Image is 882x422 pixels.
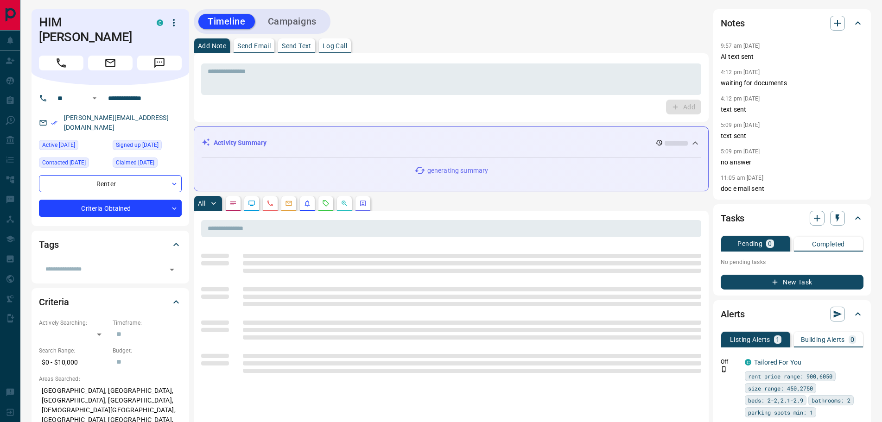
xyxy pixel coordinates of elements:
[248,200,255,207] svg: Lead Browsing Activity
[282,43,311,49] p: Send Text
[754,359,801,366] a: Tailored For You
[39,56,83,70] span: Call
[721,148,760,155] p: 5:09 pm [DATE]
[748,408,813,417] span: parking spots min: 1
[721,157,863,167] p: no answer
[237,43,271,49] p: Send Email
[737,240,762,247] p: Pending
[39,237,58,252] h2: Tags
[39,15,143,44] h1: HIM [PERSON_NAME]
[214,138,267,148] p: Activity Summary
[259,14,326,29] button: Campaigns
[88,56,133,70] span: Email
[229,200,237,207] svg: Notes
[745,359,751,365] div: condos.ca
[116,158,154,167] span: Claimed [DATE]
[157,19,163,26] div: condos.ca
[39,319,108,327] p: Actively Searching:
[39,140,108,153] div: Sat Aug 16 2025
[721,105,863,114] p: text sent
[748,372,832,381] span: rent price range: 900,6050
[198,43,226,49] p: Add Note
[721,78,863,88] p: waiting for documents
[341,200,348,207] svg: Opportunities
[812,396,850,405] span: bathrooms: 2
[39,295,69,309] h2: Criteria
[721,12,863,34] div: Notes
[721,303,863,325] div: Alerts
[113,140,182,153] div: Wed Feb 01 2023
[748,384,813,393] span: size range: 450,2750
[42,140,75,150] span: Active [DATE]
[39,157,108,170] div: Tue Aug 12 2025
[198,200,205,207] p: All
[39,233,182,256] div: Tags
[721,255,863,269] p: No pending tasks
[39,291,182,313] div: Criteria
[721,366,727,372] svg: Push Notification Only
[721,95,760,102] p: 4:12 pm [DATE]
[39,200,182,217] div: Criteria Obtained
[748,396,803,405] span: beds: 2-2,2.1-2.9
[721,175,763,181] p: 11:05 am [DATE]
[89,93,100,104] button: Open
[267,200,274,207] svg: Calls
[721,211,744,226] h2: Tasks
[721,122,760,128] p: 5:09 pm [DATE]
[721,307,745,321] h2: Alerts
[165,263,178,276] button: Open
[359,200,367,207] svg: Agent Actions
[812,241,845,247] p: Completed
[113,319,182,327] p: Timeframe:
[304,200,311,207] svg: Listing Alerts
[801,336,845,343] p: Building Alerts
[64,114,169,131] a: [PERSON_NAME][EMAIL_ADDRESS][DOMAIN_NAME]
[721,52,863,62] p: AI text sent
[202,134,701,151] div: Activity Summary
[721,69,760,76] p: 4:12 pm [DATE]
[768,240,772,247] p: 0
[113,157,182,170] div: Mon Jul 03 2023
[113,346,182,355] p: Budget:
[721,207,863,229] div: Tasks
[51,120,57,126] svg: Email Verified
[198,14,255,29] button: Timeline
[776,336,780,343] p: 1
[137,56,182,70] span: Message
[721,184,863,194] p: doc e mail sent
[42,158,86,167] span: Contacted [DATE]
[721,131,863,141] p: text sent
[39,175,182,192] div: Renter
[116,140,159,150] span: Signed up [DATE]
[323,43,347,49] p: Log Call
[322,200,330,207] svg: Requests
[721,358,739,366] p: Off
[39,355,108,370] p: $0 - $10,000
[721,16,745,31] h2: Notes
[427,166,488,176] p: generating summary
[285,200,292,207] svg: Emails
[721,275,863,290] button: New Task
[39,375,182,383] p: Areas Searched:
[39,346,108,355] p: Search Range:
[850,336,854,343] p: 0
[730,336,770,343] p: Listing Alerts
[721,43,760,49] p: 9:57 am [DATE]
